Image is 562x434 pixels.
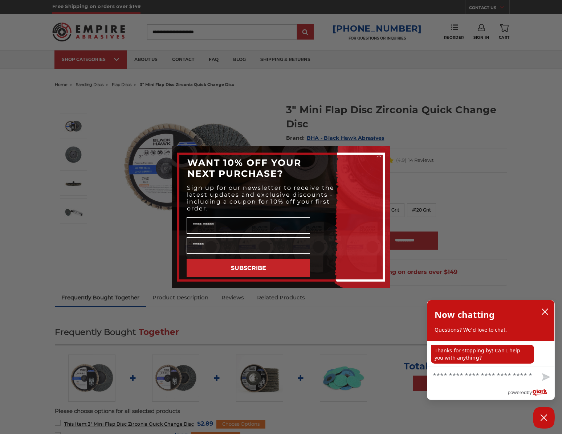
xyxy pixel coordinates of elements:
span: WANT 10% OFF YOUR NEXT PURCHASE? [187,157,301,179]
span: by [527,388,532,397]
h2: Now chatting [435,307,494,322]
button: close chatbox [539,306,551,317]
button: Close Chatbox [533,407,555,429]
button: SUBSCRIBE [187,259,310,277]
div: chat [427,341,554,367]
span: Sign up for our newsletter to receive the latest updates and exclusive discounts - including a co... [187,184,334,212]
span: powered [508,388,526,397]
a: Powered by Olark [508,386,554,400]
button: Close dialog [375,152,383,159]
p: Questions? We'd love to chat. [435,326,547,333]
p: Thanks for stopping by! Can I help you with anything? [431,345,534,364]
button: Send message [536,369,554,386]
input: Email [187,237,310,254]
div: olark chatbox [427,300,555,400]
